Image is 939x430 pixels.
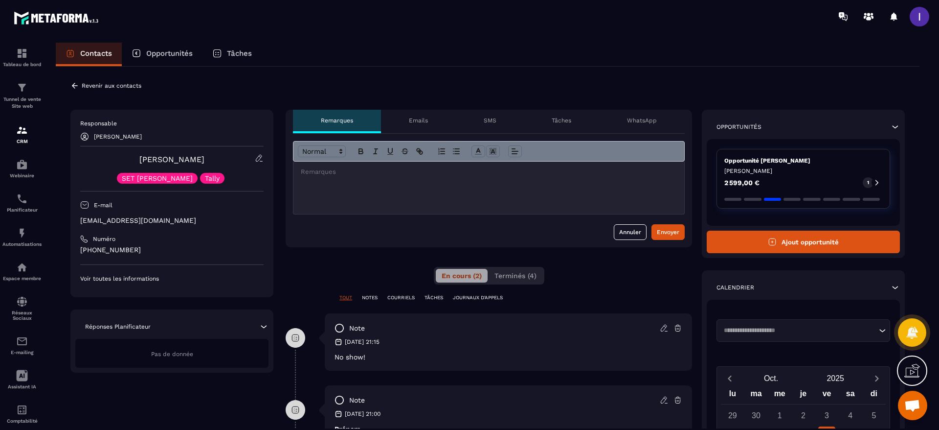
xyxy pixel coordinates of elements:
[2,254,42,288] a: automationsautomationsEspace membre
[56,43,122,66] a: Contacts
[724,157,882,165] p: Opportunité [PERSON_NAME]
[815,387,838,404] div: ve
[16,262,28,273] img: automations
[739,370,804,387] button: Open months overlay
[2,186,42,220] a: schedulerschedulerPlanificateur
[122,175,193,182] p: SET [PERSON_NAME]
[339,294,352,301] p: TOUT
[205,175,220,182] p: Tally
[803,370,868,387] button: Open years overlay
[2,117,42,151] a: formationformationCRM
[80,49,112,58] p: Contacts
[2,384,42,389] p: Assistant IA
[484,117,496,124] p: SMS
[425,294,443,301] p: TÂCHES
[868,372,886,385] button: Next month
[442,272,482,280] span: En cours (2)
[80,245,264,255] p: [PHONE_NUMBER]
[795,407,812,424] div: 2
[707,231,900,253] button: Ajout opportunité
[16,296,28,308] img: social-network
[349,324,365,333] p: note
[2,288,42,328] a: social-networksocial-networkRéseaux Sociaux
[2,350,42,355] p: E-mailing
[494,272,537,280] span: Terminés (4)
[2,241,42,247] p: Automatisations
[94,201,112,209] p: E-mail
[14,9,102,27] img: logo
[2,96,42,110] p: Tunnel de vente Site web
[2,328,42,362] a: emailemailE-mailing
[409,117,428,124] p: Emails
[16,404,28,416] img: accountant
[146,49,193,58] p: Opportunités
[321,117,353,124] p: Remarques
[614,224,647,240] button: Annuler
[16,48,28,59] img: formation
[362,294,378,301] p: NOTES
[2,74,42,117] a: formationformationTunnel de vente Site web
[2,207,42,213] p: Planificateur
[94,133,142,140] p: [PERSON_NAME]
[716,319,890,342] div: Search for option
[716,123,761,131] p: Opportunités
[122,43,202,66] a: Opportunités
[16,335,28,347] img: email
[2,310,42,321] p: Réseaux Sociaux
[771,407,788,424] div: 1
[839,387,862,404] div: sa
[387,294,415,301] p: COURRIELS
[842,407,859,424] div: 4
[436,269,488,283] button: En cours (2)
[489,269,542,283] button: Terminés (4)
[720,326,876,335] input: Search for option
[2,151,42,186] a: automationsautomationsWebinaire
[345,410,380,418] p: [DATE] 21:00
[898,391,927,420] div: Ouvrir le chat
[721,387,744,404] div: lu
[862,387,886,404] div: di
[16,82,28,94] img: formation
[2,139,42,144] p: CRM
[724,179,760,186] p: 2 599,00 €
[768,387,791,404] div: me
[2,173,42,178] p: Webinaire
[202,43,262,66] a: Tâches
[744,387,768,404] div: ma
[453,294,503,301] p: JOURNAUX D'APPELS
[657,227,679,237] div: Envoyer
[345,338,380,346] p: [DATE] 21:15
[716,284,754,291] p: Calendrier
[791,387,815,404] div: je
[867,179,869,186] p: 1
[2,62,42,67] p: Tableau de bord
[139,155,204,164] a: [PERSON_NAME]
[552,117,571,124] p: Tâches
[2,220,42,254] a: automationsautomationsAutomatisations
[748,407,765,424] div: 30
[2,276,42,281] p: Espace membre
[80,216,264,225] p: [EMAIL_ADDRESS][DOMAIN_NAME]
[724,167,882,175] p: [PERSON_NAME]
[82,82,141,89] p: Revenir aux contacts
[93,235,115,243] p: Numéro
[2,362,42,397] a: Assistant IA
[651,224,685,240] button: Envoyer
[16,193,28,205] img: scheduler
[349,396,365,405] p: note
[16,124,28,136] img: formation
[80,275,264,283] p: Voir toutes les informations
[2,418,42,424] p: Comptabilité
[721,372,739,385] button: Previous month
[627,117,657,124] p: WhatsApp
[80,119,264,127] p: Responsable
[865,407,882,424] div: 5
[227,49,252,58] p: Tâches
[335,353,682,361] p: No show!
[724,407,741,424] div: 29
[85,323,151,331] p: Réponses Planificateur
[16,227,28,239] img: automations
[2,40,42,74] a: formationformationTableau de bord
[818,407,835,424] div: 3
[151,351,193,358] span: Pas de donnée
